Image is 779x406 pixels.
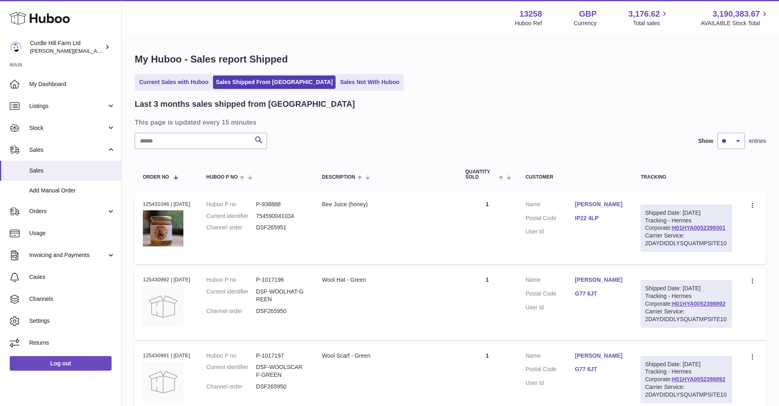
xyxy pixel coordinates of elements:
[207,175,238,180] span: Huboo P no
[641,356,732,403] div: Tracking - Hermes Corporate:
[701,9,769,27] a: 3,190,383.67 AVAILABLE Stock Total
[575,201,624,208] a: [PERSON_NAME]
[322,175,355,180] span: Description
[29,229,115,237] span: Usage
[29,273,115,281] span: Cases
[256,307,306,315] dd: DSF265950
[645,383,727,399] div: Carrier Service: 2DAYDIDDLYSQUATMPSITE10
[135,118,764,127] h3: This page is updated every 15 minutes
[465,169,497,180] span: Quantity Sold
[143,276,190,283] div: 125430992 | [DATE]
[135,53,766,66] h1: My Huboo - Sales report Shipped
[207,352,256,360] dt: Huboo P no
[143,352,190,359] div: 125430991 | [DATE]
[525,214,575,224] dt: Postal Code
[29,295,115,303] span: Channels
[143,201,190,208] div: 125431046 | [DATE]
[645,209,727,217] div: Shipped Date: [DATE]
[322,276,449,284] div: Wool Hat - Green
[749,137,766,145] span: entries
[672,225,725,231] a: H01HYA0052399301
[337,76,402,89] a: Sales Not With Huboo
[525,365,575,375] dt: Postal Code
[29,124,107,132] span: Stock
[575,214,624,222] a: IP22 4LP
[207,383,256,391] dt: Channel order
[645,285,727,292] div: Shipped Date: [DATE]
[322,352,449,360] div: Wool Scarf - Green
[525,304,575,311] dt: User Id
[525,379,575,387] dt: User Id
[525,228,575,235] dt: User Id
[628,9,660,19] span: 3,176.62
[256,276,306,284] dd: P-1017196
[143,362,183,402] img: no-photo.jpg
[256,212,306,220] dd: 754590041034
[574,19,597,27] div: Currency
[207,201,256,208] dt: Huboo P no
[207,307,256,315] dt: Channel order
[641,280,732,327] div: Tracking - Hermes Corporate:
[519,9,542,19] strong: 13258
[579,9,596,19] strong: GBP
[256,383,306,391] dd: DSF265950
[457,192,518,264] td: 1
[29,251,107,259] span: Invoicing and Payments
[256,288,306,303] dd: DSF-WOOLHAT-GREEN
[29,102,107,110] span: Listings
[525,290,575,300] dt: Postal Code
[29,317,115,325] span: Settings
[135,99,355,110] h2: Last 3 months sales shipped from [GEOGRAPHIC_DATA]
[628,9,669,27] a: 3,176.62 Total sales
[207,276,256,284] dt: Huboo P no
[29,339,115,347] span: Returns
[10,41,22,53] img: miranda@diddlysquatfarmshop.com
[30,48,163,54] span: [PERSON_NAME][EMAIL_ADDRESS][DOMAIN_NAME]
[143,286,183,327] img: no-photo.jpg
[672,376,725,382] a: H01HYA0052398892
[633,19,669,27] span: Total sales
[457,268,518,339] td: 1
[515,19,542,27] div: Huboo Ref
[207,224,256,231] dt: Channel order
[256,224,306,231] dd: DSF265951
[641,205,732,252] div: Tracking - Hermes Corporate:
[645,361,727,368] div: Shipped Date: [DATE]
[525,175,624,180] div: Customer
[712,9,760,19] span: 3,190,383.67
[322,201,449,208] div: Bee Juice (honey)
[10,356,112,371] a: Log out
[143,210,183,246] img: 1705932916.jpg
[30,39,103,55] div: Curdle Hill Farm Ltd
[672,300,725,307] a: H01HYA0052398892
[256,201,306,208] dd: P-938888
[575,290,624,298] a: G77 6JT
[136,76,211,89] a: Current Sales with Huboo
[525,352,575,362] dt: Name
[256,363,306,379] dd: DSF-WOOLSCARF-GREEN
[525,201,575,210] dt: Name
[207,363,256,379] dt: Current identifier
[641,175,732,180] div: Tracking
[207,212,256,220] dt: Current identifier
[525,276,575,286] dt: Name
[645,232,727,247] div: Carrier Service: 2DAYDIDDLYSQUATMPSITE10
[575,352,624,360] a: [PERSON_NAME]
[143,175,169,180] span: Order No
[256,352,306,360] dd: P-1017197
[645,308,727,323] div: Carrier Service: 2DAYDIDDLYSQUATMPSITE10
[29,80,115,88] span: My Dashboard
[207,288,256,303] dt: Current identifier
[29,207,107,215] span: Orders
[29,187,115,194] span: Add Manual Order
[29,146,107,154] span: Sales
[701,19,769,27] span: AVAILABLE Stock Total
[575,365,624,373] a: G77 6JT
[29,167,115,175] span: Sales
[575,276,624,284] a: [PERSON_NAME]
[698,137,713,145] label: Show
[213,76,336,89] a: Sales Shipped From [GEOGRAPHIC_DATA]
